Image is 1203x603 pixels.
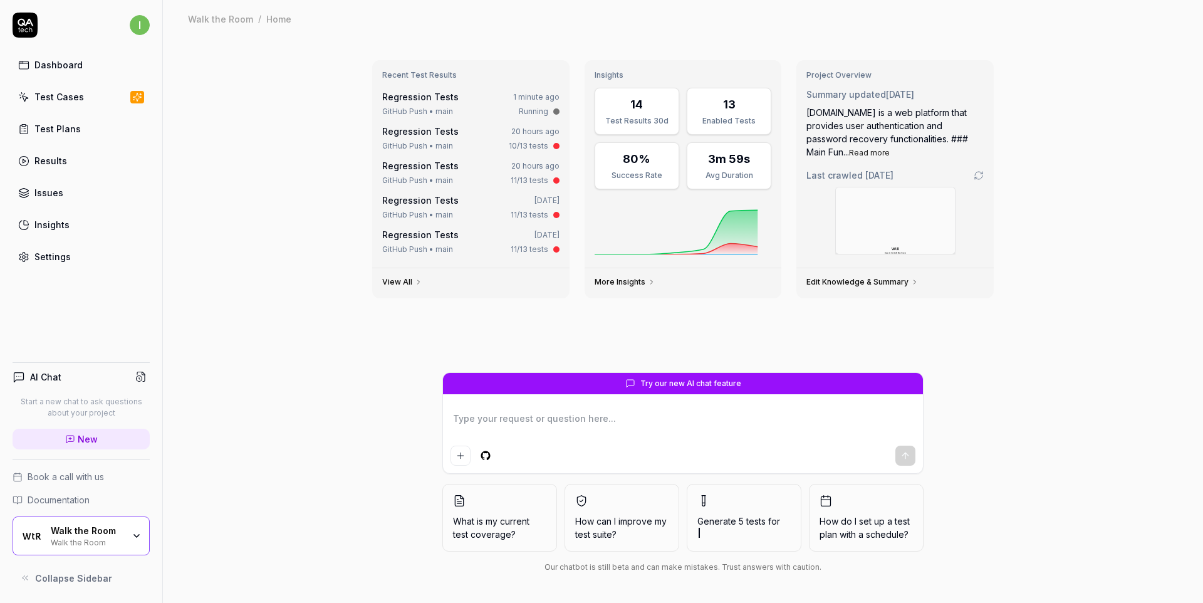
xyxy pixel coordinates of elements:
[34,218,70,231] div: Insights
[511,161,560,170] time: 20 hours ago
[382,106,453,117] div: GitHub Push • main
[511,127,560,136] time: 20 hours ago
[13,470,150,483] a: Book a call with us
[382,140,453,152] div: GitHub Push • main
[130,15,150,35] span: i
[595,70,772,80] h3: Insights
[13,181,150,205] a: Issues
[534,230,560,239] time: [DATE]
[603,170,671,181] div: Success Rate
[806,277,919,287] a: Edit Knowledge & Summary
[28,493,90,506] span: Documentation
[13,149,150,173] a: Results
[806,107,968,157] span: [DOMAIN_NAME] is a web platform that provides user authentication and password recovery functiona...
[687,484,801,552] button: Generate 5 tests for
[13,493,150,506] a: Documentation
[382,160,459,171] a: Regression Tests
[630,96,643,113] div: 14
[806,169,893,182] span: Last crawled
[623,150,650,167] div: 80%
[974,170,984,181] a: Go to crawling settings
[849,147,890,159] button: Read more
[513,92,560,102] time: 1 minute ago
[575,515,669,541] span: How can I improve my test suite?
[382,92,459,102] a: Regression Tests
[35,572,112,585] span: Collapse Sidebar
[13,244,150,269] a: Settings
[34,58,83,71] div: Dashboard
[13,212,150,237] a: Insights
[595,277,655,287] a: More Insights
[640,378,741,389] span: Try our new AI chat feature
[809,484,924,552] button: How do I set up a test plan with a schedule?
[382,126,459,137] a: Regression Tests
[382,195,459,206] a: Regression Tests
[34,154,67,167] div: Results
[886,89,914,100] time: [DATE]
[13,85,150,109] a: Test Cases
[188,13,253,25] div: Walk the Room
[21,525,43,547] img: Walk the Room Logo
[34,122,81,135] div: Test Plans
[78,433,98,446] span: New
[442,484,557,552] button: What is my current test coverage?
[258,13,261,25] div: /
[695,115,763,127] div: Enabled Tests
[697,515,791,541] span: Generate 5 tests for
[382,70,560,80] h3: Recent Test Results
[708,150,750,167] div: 3m 59s
[382,244,453,255] div: GitHub Push • main
[51,537,123,547] div: Walk the Room
[806,70,984,80] h3: Project Overview
[13,429,150,449] a: New
[723,96,736,113] div: 13
[820,515,913,541] span: How do I set up a test plan with a schedule?
[442,562,924,573] div: Our chatbot is still beta and can make mistakes. Trust answers with caution.
[382,277,422,287] a: View All
[380,191,562,223] a: Regression Tests[DATE]GitHub Push • main11/13 tests
[695,170,763,181] div: Avg Duration
[13,117,150,141] a: Test Plans
[836,187,955,254] img: Screenshot
[34,90,84,103] div: Test Cases
[34,250,71,263] div: Settings
[380,226,562,258] a: Regression Tests[DATE]GitHub Push • main11/13 tests
[519,106,548,117] div: Running
[13,396,150,419] p: Start a new chat to ask questions about your project
[382,209,453,221] div: GitHub Push • main
[603,115,671,127] div: Test Results 30d
[565,484,679,552] button: How can I improve my test suite?
[34,186,63,199] div: Issues
[382,175,453,186] div: GitHub Push • main
[382,229,459,240] a: Regression Tests
[453,515,546,541] span: What is my current test coverage?
[13,565,150,590] button: Collapse Sidebar
[13,53,150,77] a: Dashboard
[534,196,560,205] time: [DATE]
[380,122,562,154] a: Regression Tests20 hours agoGitHub Push • main10/13 tests
[30,370,61,384] h4: AI Chat
[511,175,548,186] div: 11/13 tests
[13,516,150,555] button: Walk the Room LogoWalk the RoomWalk the Room
[450,446,471,466] button: Add attachment
[266,13,291,25] div: Home
[51,525,123,537] div: Walk the Room
[511,244,548,255] div: 11/13 tests
[865,170,893,181] time: [DATE]
[380,88,562,120] a: Regression Tests1 minute agoGitHub Push • mainRunning
[380,157,562,189] a: Regression Tests20 hours agoGitHub Push • main11/13 tests
[509,140,548,152] div: 10/13 tests
[806,89,886,100] span: Summary updated
[130,13,150,38] button: i
[511,209,548,221] div: 11/13 tests
[28,470,104,483] span: Book a call with us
